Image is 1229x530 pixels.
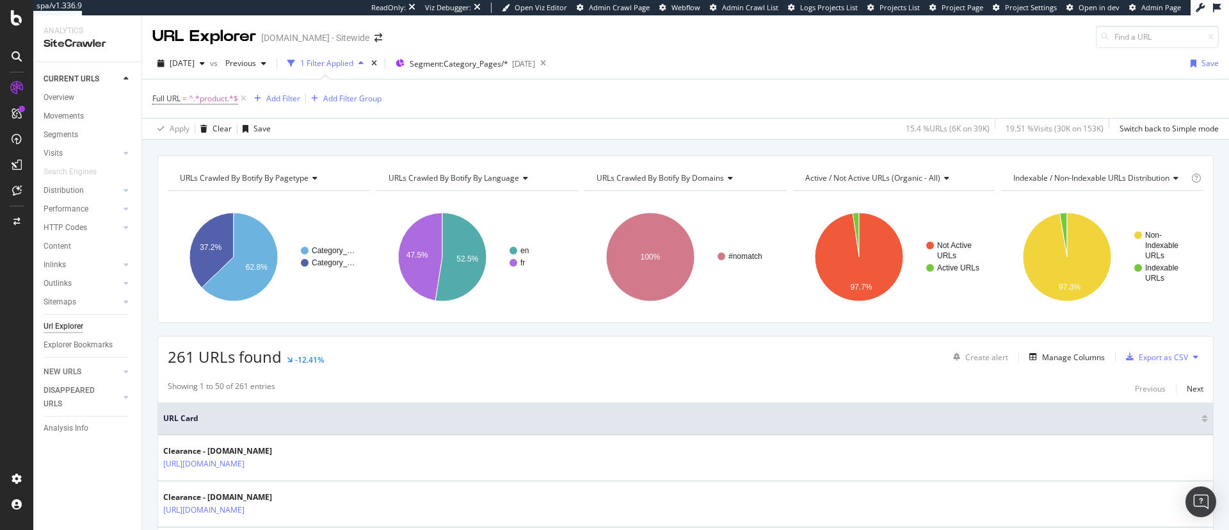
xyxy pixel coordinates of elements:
div: Movements [44,110,84,123]
text: en [520,246,529,255]
a: Logs Projects List [788,3,858,13]
div: CURRENT URLS [44,72,99,86]
a: Project Page [929,3,983,13]
text: 52.5% [456,254,478,263]
span: Indexable / Non-Indexable URLs distribution [1013,172,1169,183]
div: SiteCrawler [44,37,131,51]
h4: Indexable / Non-Indexable URLs Distribution [1011,168,1189,188]
a: Open in dev [1066,3,1120,13]
button: Previous [220,53,271,74]
a: Outlinks [44,277,120,290]
span: ^.*product.*$ [189,90,238,108]
span: Segment: Category_Pages/* [410,58,508,69]
text: fr [520,258,525,267]
span: Projects List [880,3,920,12]
a: Projects List [867,3,920,13]
span: Admin Page [1141,3,1181,12]
text: Non- [1145,231,1162,240]
span: URL Card [163,413,1198,424]
text: #nomatch [728,252,762,261]
div: Save [253,123,271,134]
button: Apply [152,119,189,139]
h4: Active / Not Active URLs [803,168,984,188]
a: Content [44,240,133,253]
svg: A chart. [376,201,575,313]
text: 47.5% [406,251,428,260]
span: Previous [220,58,256,69]
div: Inlinks [44,258,66,272]
text: 100% [641,253,661,261]
span: Open in dev [1079,3,1120,12]
div: Clearance - [DOMAIN_NAME] [163,492,300,503]
h4: URLs Crawled By Botify By domains [594,168,775,188]
div: Previous [1135,383,1166,394]
span: Project Page [942,3,983,12]
span: 2025 Aug. 11th [170,58,195,69]
div: Content [44,240,71,253]
button: [DATE] [152,53,210,74]
a: Analysis Info [44,422,133,435]
a: NEW URLS [44,365,120,379]
a: Inlinks [44,258,120,272]
text: 37.2% [200,243,221,252]
span: Active / Not Active URLs (organic - all) [805,172,940,183]
svg: A chart. [1001,201,1200,313]
div: Sitemaps [44,295,76,309]
button: Add Filter [249,91,300,106]
h4: URLs Crawled By Botify By pagetype [177,168,358,188]
text: 62.8% [246,263,268,272]
input: Find a URL [1096,26,1219,48]
a: [URL][DOMAIN_NAME] [163,504,245,517]
a: Admin Crawl Page [577,3,650,13]
div: Switch back to Simple mode [1120,123,1219,134]
div: DISAPPEARED URLS [44,384,108,411]
text: URLs [937,251,956,260]
a: Admin Page [1129,3,1181,13]
span: Full URL [152,93,181,104]
a: Sitemaps [44,295,120,309]
text: Not Active [937,241,972,250]
button: Create alert [948,347,1008,367]
div: Segments [44,128,78,142]
div: arrow-right-arrow-left [374,33,382,42]
button: Save [237,119,271,139]
svg: A chart. [793,201,992,313]
a: Movements [44,110,133,123]
div: Apply [170,123,189,134]
div: Next [1187,383,1203,394]
span: 261 URLs found [168,346,282,367]
text: 97.7% [850,283,872,292]
a: Search Engines [44,165,109,179]
span: = [182,93,187,104]
span: Open Viz Editor [515,3,567,12]
div: NEW URLS [44,365,81,379]
a: Segments [44,128,133,142]
div: 19.51 % Visits ( 30K on 153K ) [1006,123,1104,134]
a: Url Explorer [44,320,133,333]
h4: URLs Crawled By Botify By language [386,168,567,188]
div: Open Intercom Messenger [1185,486,1216,517]
div: Outlinks [44,277,72,290]
a: Open Viz Editor [502,3,567,13]
a: CURRENT URLS [44,72,120,86]
div: A chart. [168,201,367,313]
a: Project Settings [993,3,1057,13]
text: Category_… [312,246,355,255]
span: Project Settings [1005,3,1057,12]
div: Explorer Bookmarks [44,338,113,352]
span: URLs Crawled By Botify By pagetype [180,172,309,183]
button: Previous [1135,381,1166,396]
div: Add Filter Group [323,93,382,104]
span: URLs Crawled By Botify By language [389,172,519,183]
span: Webflow [671,3,700,12]
div: Distribution [44,184,84,197]
text: URLs [1145,251,1164,260]
div: Visits [44,147,63,160]
text: 97.3% [1059,283,1080,292]
div: 1 Filter Applied [300,58,353,69]
svg: A chart. [584,201,783,313]
button: Next [1187,381,1203,396]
